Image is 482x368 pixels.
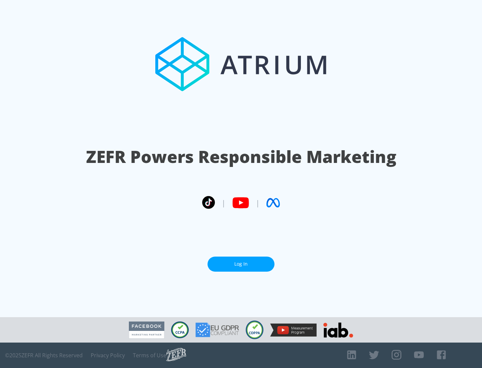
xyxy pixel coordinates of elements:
img: Facebook Marketing Partner [129,321,164,339]
span: © 2025 ZEFR All Rights Reserved [5,352,83,359]
a: Log In [208,257,274,272]
span: | [256,198,260,208]
span: | [222,198,226,208]
img: GDPR Compliant [195,323,239,337]
a: Terms of Use [133,352,166,359]
h1: ZEFR Powers Responsible Marketing [86,145,396,168]
img: COPPA Compliant [246,320,263,339]
img: YouTube Measurement Program [270,324,317,337]
a: Privacy Policy [91,352,125,359]
img: IAB [323,323,353,338]
img: CCPA Compliant [171,321,189,338]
